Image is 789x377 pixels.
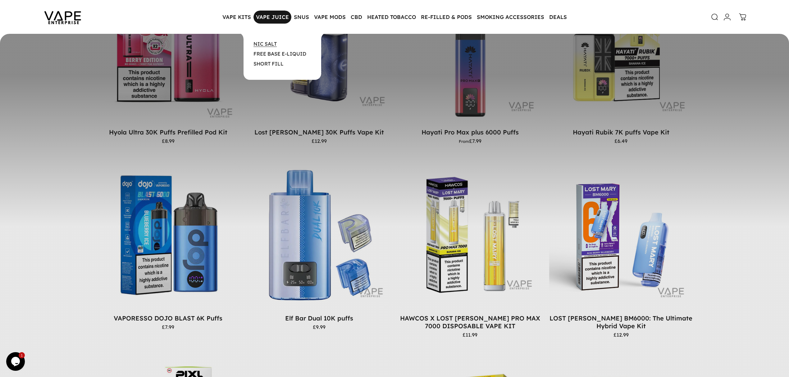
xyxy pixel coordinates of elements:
[291,11,312,24] summary: SNUS
[253,61,284,67] a: SHORT FILL
[348,11,365,24] summary: CBD
[253,41,277,47] a: NIC SALT
[6,352,26,371] iframe: chat widget
[220,11,253,24] summary: VAPE KITS
[547,11,569,24] a: DEALS
[312,11,348,24] summary: VAPE MODS
[365,11,418,24] summary: HEATED TOBACCO
[35,2,91,32] img: Vape Enterprise
[253,11,291,24] summary: VAPE JUICE
[474,11,547,24] summary: SMOKING ACCESSORIES
[220,11,569,24] nav: Primary
[736,10,750,24] a: 0 items
[253,51,306,57] a: FREE BASE E-LIQUID
[418,11,474,24] summary: RE-FILLED & PODS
